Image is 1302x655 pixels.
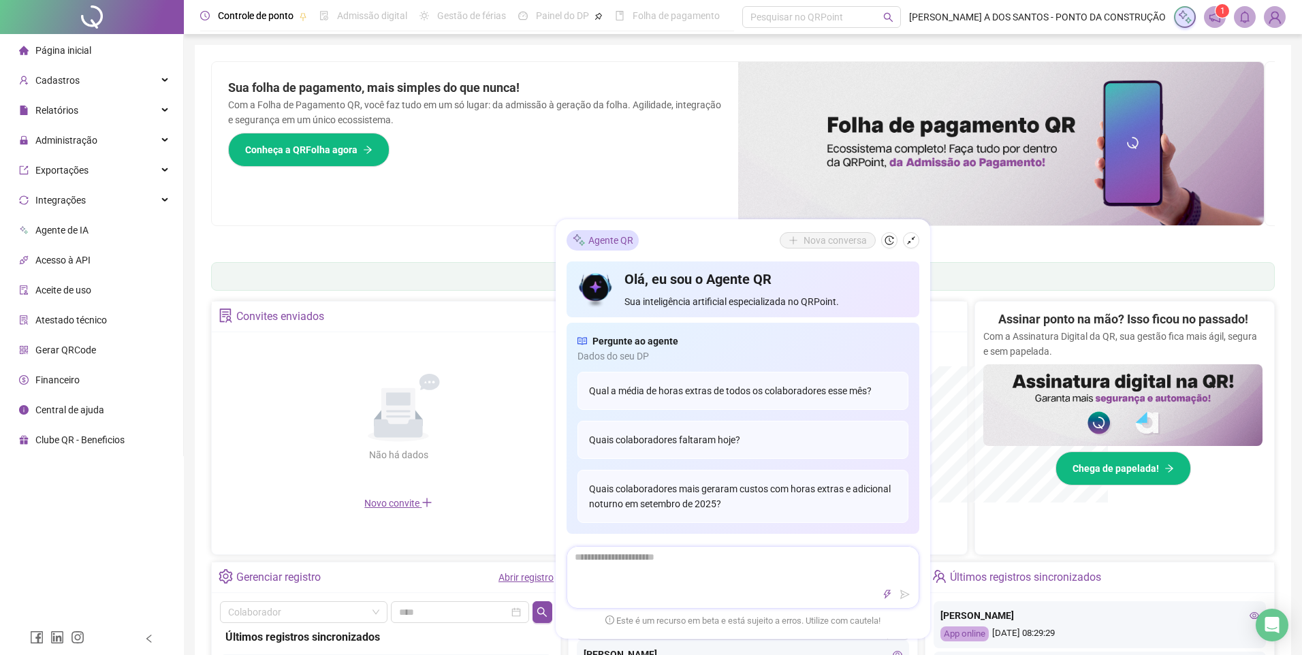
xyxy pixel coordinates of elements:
span: dashboard [518,11,528,20]
button: Nova conversa [780,232,876,249]
span: Gestão de férias [437,10,506,21]
span: plus [422,497,432,508]
div: Últimos registros sincronizados [225,628,547,645]
span: Central de ajuda [35,404,104,415]
span: Agente de IA [35,225,89,236]
span: linkedin [50,630,64,644]
span: 1 [1220,6,1225,16]
a: Abrir registro [498,572,554,583]
img: banner%2F8d14a306-6205-4263-8e5b-06e9a85ad873.png [738,62,1265,225]
img: sparkle-icon.fc2bf0ac1784a2077858766a79e2daf3.svg [572,233,586,247]
span: Dados do seu DP [577,349,908,364]
span: left [144,634,154,643]
div: Qual a média de horas extras de todos os colaboradores esse mês? [577,372,908,410]
span: Página inicial [35,45,91,56]
span: home [19,46,29,55]
span: Novo convite [364,498,432,509]
span: team [932,569,947,584]
span: gift [19,435,29,445]
span: export [19,165,29,175]
span: Conheça a QRFolha agora [245,142,358,157]
div: Quais colaboradores mais geraram custos com horas extras e adicional noturno em setembro de 2025? [577,470,908,523]
span: Folha de pagamento [633,10,720,21]
span: Integrações [35,195,86,206]
button: thunderbolt [879,586,895,603]
button: Conheça a QRFolha agora [228,133,390,167]
span: book [615,11,624,20]
span: facebook [30,630,44,644]
span: search [537,607,547,618]
h4: Olá, eu sou o Agente QR [624,270,908,289]
span: Financeiro [35,374,80,385]
div: Open Intercom Messenger [1256,609,1288,641]
div: Agente QR [567,230,639,251]
span: bell [1239,11,1251,23]
div: [DATE] 08:29:29 [940,626,1259,642]
span: arrow-right [1164,464,1174,473]
button: send [897,586,913,603]
p: Com a Assinatura Digital da QR, sua gestão fica mais ágil, segura e sem papelada. [983,329,1263,359]
span: Cadastros [35,75,80,86]
img: 76311 [1265,7,1285,27]
span: read [577,334,587,349]
span: [PERSON_NAME] A DOS SANTOS - PONTO DA CONSTRUÇÃO [909,10,1166,25]
span: instagram [71,630,84,644]
span: Clube QR - Beneficios [35,434,125,445]
span: user-add [19,76,29,85]
span: search [883,12,893,22]
span: Atestado técnico [35,315,107,325]
span: Este é um recurso em beta e está sujeito a erros. Utilize com cautela! [605,614,880,628]
button: Chega de papelada! [1055,451,1191,485]
div: Gerenciar registro [236,566,321,589]
span: dollar [19,375,29,385]
span: info-circle [19,405,29,415]
span: lock [19,135,29,145]
span: sync [19,195,29,205]
span: Exportações [35,165,89,176]
span: arrow-right [363,145,372,155]
div: App online [940,626,989,642]
img: sparkle-icon.fc2bf0ac1784a2077858766a79e2daf3.svg [1177,10,1192,25]
p: Com a Folha de Pagamento QR, você faz tudo em um só lugar: da admissão à geração da folha. Agilid... [228,97,722,127]
span: setting [219,569,233,584]
span: exclamation-circle [605,616,614,624]
span: Pergunte ao agente [592,334,678,349]
span: Admissão digital [337,10,407,21]
span: audit [19,285,29,295]
div: Últimos registros sincronizados [950,566,1101,589]
sup: 1 [1216,4,1229,18]
span: Acesso à API [35,255,91,266]
span: solution [19,315,29,325]
span: eye [1250,611,1259,620]
span: clock-circle [200,11,210,20]
img: icon [577,270,614,309]
h2: Assinar ponto na mão? Isso ficou no passado! [998,310,1248,329]
span: solution [219,308,233,323]
span: Relatórios [35,105,78,116]
span: api [19,255,29,265]
span: Chega de papelada! [1073,461,1159,476]
span: sun [419,11,429,20]
span: history [885,236,894,245]
span: shrink [906,236,916,245]
div: Convites enviados [236,305,324,328]
span: Aceite de uso [35,285,91,295]
span: file [19,106,29,115]
img: banner%2F02c71560-61a6-44d4-94b9-c8ab97240462.png [983,364,1263,446]
span: file-done [319,11,329,20]
span: Controle de ponto [218,10,293,21]
span: Administração [35,135,97,146]
span: Gerar QRCode [35,345,96,355]
span: Sua inteligência artificial especializada no QRPoint. [624,294,908,309]
div: [PERSON_NAME] [940,608,1259,623]
span: thunderbolt [883,590,892,599]
span: pushpin [299,12,307,20]
div: Quais colaboradores faltaram hoje? [577,421,908,459]
div: Não há dados [336,447,461,462]
span: pushpin [594,12,603,20]
h2: Sua folha de pagamento, mais simples do que nunca! [228,78,722,97]
span: Painel do DP [536,10,589,21]
span: notification [1209,11,1221,23]
span: qrcode [19,345,29,355]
